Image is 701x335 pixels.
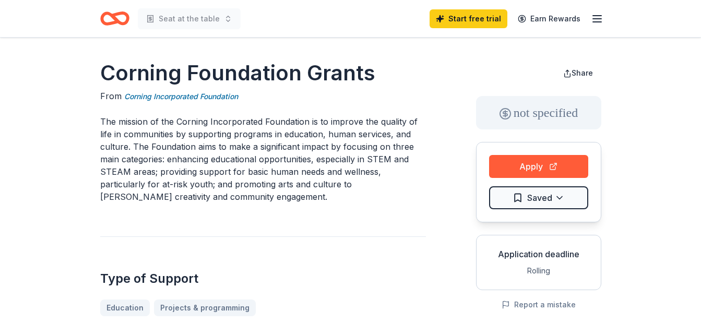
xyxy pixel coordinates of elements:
[100,270,426,287] h2: Type of Support
[572,68,593,77] span: Share
[159,13,220,25] span: Seat at the table
[430,9,507,28] a: Start free trial
[485,248,592,260] div: Application deadline
[476,96,601,129] div: not specified
[100,90,426,103] div: From
[489,155,588,178] button: Apply
[124,90,238,103] a: Corning Incorporated Foundation
[485,265,592,277] div: Rolling
[100,58,426,88] h1: Corning Foundation Grants
[512,9,587,28] a: Earn Rewards
[138,8,241,29] button: Seat at the table
[502,298,576,311] button: Report a mistake
[555,63,601,83] button: Share
[100,300,150,316] a: Education
[100,115,426,203] p: The mission of the Corning Incorporated Foundation is to improve the quality of life in communiti...
[489,186,588,209] button: Saved
[154,300,256,316] a: Projects & programming
[527,191,552,205] span: Saved
[100,6,129,31] a: Home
